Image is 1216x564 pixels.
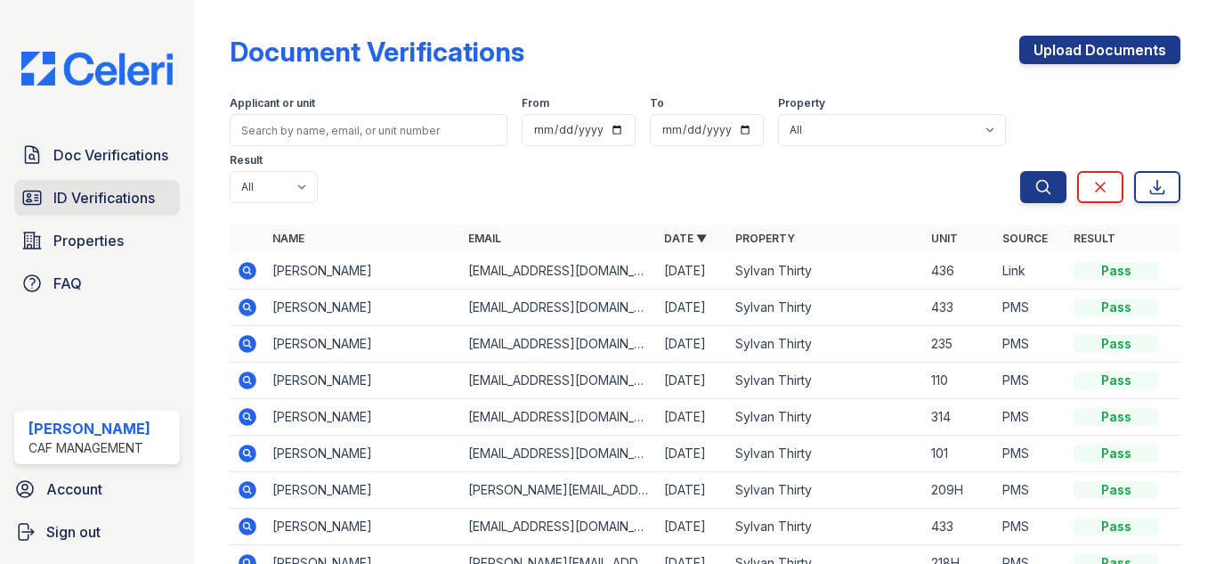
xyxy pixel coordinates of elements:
td: [PERSON_NAME] [265,472,461,509]
td: [DATE] [657,399,728,436]
td: Sylvan Thirty [728,472,924,509]
a: Account [7,471,187,507]
td: [PERSON_NAME] [265,290,461,326]
label: From [522,96,549,110]
td: PMS [995,326,1066,363]
div: Pass [1074,518,1159,535]
a: Properties [14,223,180,258]
td: 209H [924,472,995,509]
td: [EMAIL_ADDRESS][DOMAIN_NAME] [461,290,657,326]
td: PMS [995,399,1066,436]
span: Properties [53,230,124,251]
a: ID Verifications [14,180,180,216]
td: [EMAIL_ADDRESS][DOMAIN_NAME] [461,399,657,436]
span: FAQ [53,273,82,294]
div: Pass [1074,298,1159,316]
a: Doc Verifications [14,137,180,173]
td: PMS [995,472,1066,509]
td: [PERSON_NAME] [265,436,461,472]
td: [DATE] [657,326,728,363]
td: [DATE] [657,290,728,326]
a: FAQ [14,266,180,301]
div: Document Verifications [230,36,524,68]
td: [EMAIL_ADDRESS][DOMAIN_NAME] [461,326,657,363]
img: CE_Logo_Blue-a8612792a0a2168367f1c8372b55b34899dd931a85d93a1a3d3e32e68fde9ad4.png [7,52,187,86]
td: [DATE] [657,509,728,545]
label: Result [230,153,263,168]
td: Sylvan Thirty [728,509,924,545]
div: Pass [1074,445,1159,462]
a: Date ▼ [664,232,707,245]
span: ID Verifications [53,187,155,208]
td: [PERSON_NAME] [265,326,461,363]
input: Search by name, email, or unit number [230,114,507,146]
a: Upload Documents [1019,36,1180,64]
td: [DATE] [657,363,728,399]
td: [DATE] [657,436,728,472]
td: 433 [924,509,995,545]
div: Pass [1074,372,1159,389]
td: [DATE] [657,253,728,290]
div: Pass [1074,481,1159,499]
td: 433 [924,290,995,326]
a: Unit [931,232,958,245]
div: Pass [1074,408,1159,426]
td: PMS [995,436,1066,472]
a: Property [735,232,795,245]
td: [EMAIL_ADDRESS][DOMAIN_NAME] [461,253,657,290]
td: 436 [924,253,995,290]
td: [EMAIL_ADDRESS][DOMAIN_NAME] [461,436,657,472]
div: Pass [1074,262,1159,280]
td: Sylvan Thirty [728,290,924,326]
td: [PERSON_NAME] [265,399,461,436]
td: PMS [995,509,1066,545]
td: Link [995,253,1066,290]
td: [PERSON_NAME][EMAIL_ADDRESS][DOMAIN_NAME] [461,472,657,509]
div: [PERSON_NAME] [28,418,150,439]
label: Property [778,96,825,110]
span: Account [46,478,102,500]
a: Name [272,232,304,245]
td: [EMAIL_ADDRESS][DOMAIN_NAME] [461,363,657,399]
a: Result [1074,232,1115,245]
span: Doc Verifications [53,144,168,166]
td: [PERSON_NAME] [265,363,461,399]
a: Email [468,232,501,245]
td: 314 [924,399,995,436]
td: [EMAIL_ADDRESS][DOMAIN_NAME] [461,509,657,545]
td: Sylvan Thirty [728,253,924,290]
td: [PERSON_NAME] [265,509,461,545]
span: Sign out [46,521,101,543]
td: 110 [924,363,995,399]
label: To [650,96,664,110]
div: Pass [1074,335,1159,353]
td: Sylvan Thirty [728,436,924,472]
td: [PERSON_NAME] [265,253,461,290]
td: 235 [924,326,995,363]
td: [DATE] [657,472,728,509]
div: CAF Management [28,439,150,457]
td: 101 [924,436,995,472]
td: Sylvan Thirty [728,326,924,363]
td: PMS [995,363,1066,399]
a: Sign out [7,514,187,550]
td: Sylvan Thirty [728,363,924,399]
td: Sylvan Thirty [728,399,924,436]
td: PMS [995,290,1066,326]
a: Source [1002,232,1048,245]
label: Applicant or unit [230,96,315,110]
